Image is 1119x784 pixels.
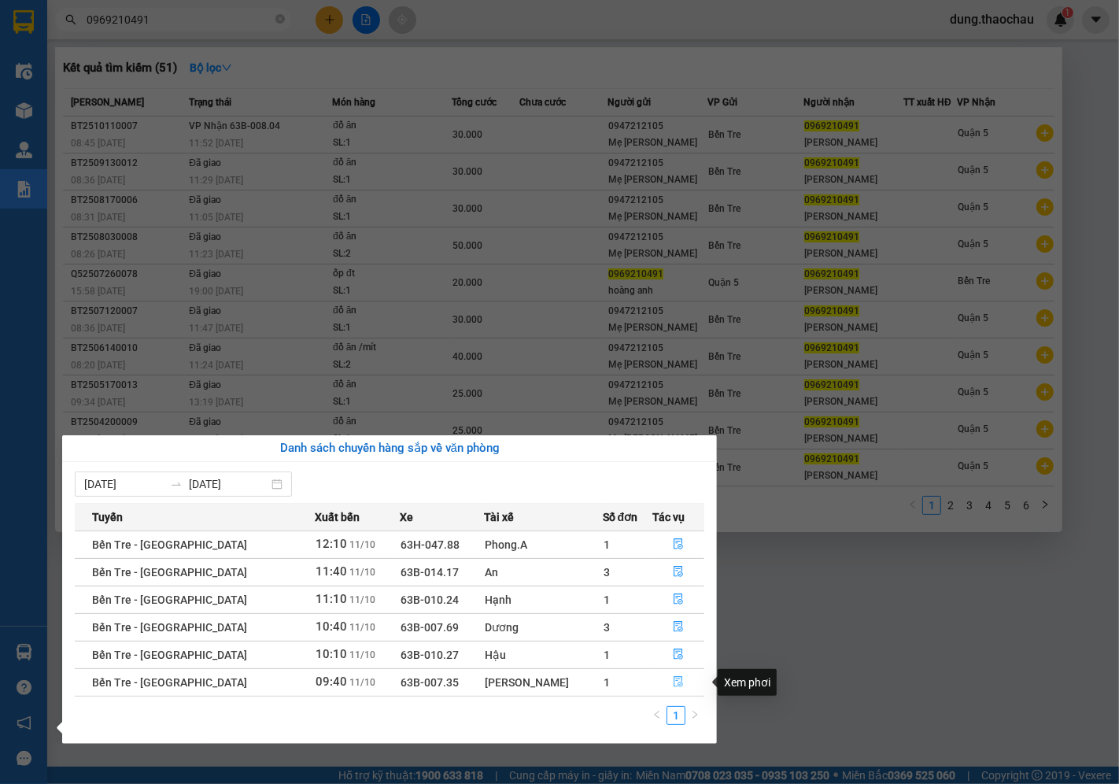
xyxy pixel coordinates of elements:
span: Tác vụ [652,508,685,526]
span: swap-right [170,478,183,490]
span: 11/10 [349,677,375,688]
span: Xuất bến [315,508,360,526]
span: 63B-007.69 [401,621,459,634]
span: file-done [673,649,684,661]
span: 63B-007.35 [401,676,459,689]
div: An [485,564,602,581]
button: file-done [653,615,704,640]
span: 1 [604,538,610,551]
button: file-done [653,587,704,612]
span: 63B-014.17 [401,566,459,579]
span: 11:10 [316,592,347,606]
span: 10:10 [316,647,347,661]
span: Bến Tre - [GEOGRAPHIC_DATA] [92,566,247,579]
span: 3 [604,621,610,634]
span: 1 [604,649,610,661]
li: Next Page [685,706,704,725]
button: left [648,706,667,725]
span: 3 [604,566,610,579]
span: right [690,710,700,719]
div: [PERSON_NAME] [485,674,602,691]
span: 11/10 [349,567,375,578]
span: Bến Tre - [GEOGRAPHIC_DATA] [92,621,247,634]
span: file-done [673,621,684,634]
span: 10:40 [316,619,347,634]
span: file-done [673,594,684,606]
span: 11/10 [349,539,375,550]
div: Hạnh [485,591,602,608]
span: 11/10 [349,594,375,605]
button: right [685,706,704,725]
span: Bến Tre - [GEOGRAPHIC_DATA] [92,649,247,661]
div: Phong.A [485,536,602,553]
button: file-done [653,670,704,695]
span: Số đơn [603,508,638,526]
span: to [170,478,183,490]
span: Bến Tre - [GEOGRAPHIC_DATA] [92,594,247,606]
button: file-done [653,642,704,668]
span: file-done [673,566,684,579]
span: 63H-047.88 [401,538,460,551]
button: file-done [653,532,704,557]
span: file-done [673,676,684,689]
span: file-done [673,538,684,551]
li: 1 [667,706,685,725]
span: Xe [400,508,413,526]
a: 1 [667,707,685,724]
span: Tuyến [92,508,123,526]
span: 1 [604,676,610,689]
span: 63B-010.27 [401,649,459,661]
span: 09:40 [316,675,347,689]
div: Dương [485,619,602,636]
span: left [652,710,662,719]
span: Bến Tre - [GEOGRAPHIC_DATA] [92,538,247,551]
span: 63B-010.24 [401,594,459,606]
input: Từ ngày [84,475,164,493]
input: Đến ngày [189,475,268,493]
span: 11/10 [349,622,375,633]
div: Danh sách chuyến hàng sắp về văn phòng [75,439,704,458]
span: Bến Tre - [GEOGRAPHIC_DATA] [92,676,247,689]
li: Previous Page [648,706,667,725]
span: 11/10 [349,649,375,660]
button: file-done [653,560,704,585]
div: Hậu [485,646,602,664]
span: 12:10 [316,537,347,551]
span: 1 [604,594,610,606]
div: Xem phơi [718,669,777,696]
span: Tài xế [484,508,514,526]
span: 11:40 [316,564,347,579]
